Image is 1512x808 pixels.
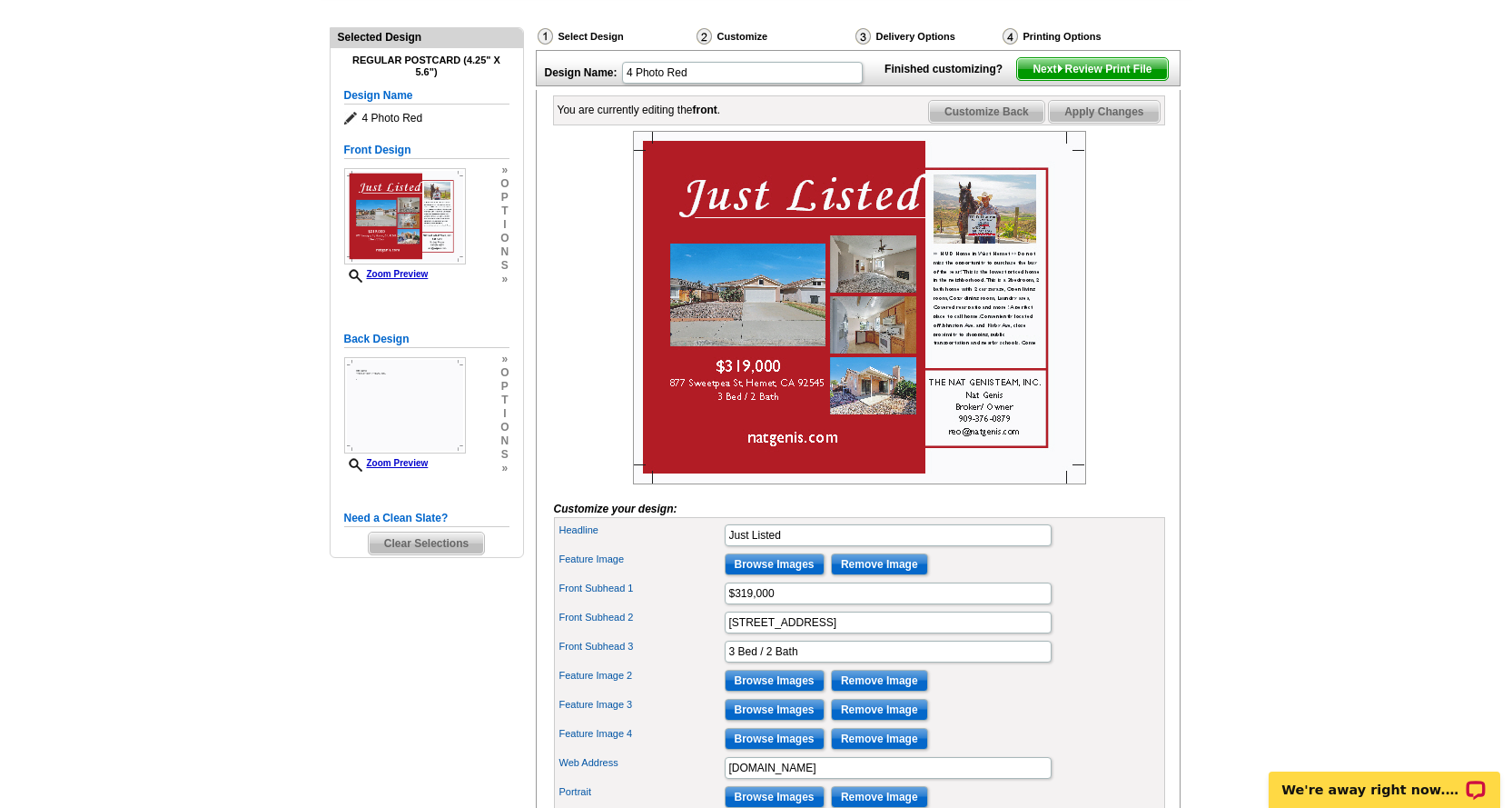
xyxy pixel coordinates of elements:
[725,670,825,692] input: Browse Images
[344,331,509,348] h5: Back Design
[831,670,928,692] input: Remove Image
[695,27,854,50] div: Customize
[344,142,509,159] h5: Front Design
[884,63,1013,75] strong: Finished customizing?
[831,699,928,721] input: Remove Image
[554,503,677,515] i: Customize your design:
[1017,58,1167,80] span: Next Review Print File
[697,28,712,45] img: Customize
[500,245,509,259] span: n
[500,448,509,462] span: s
[559,610,723,625] label: Front Subhead 2
[725,699,825,721] input: Browse Images
[500,191,509,204] span: p
[500,204,509,218] span: t
[1257,751,1512,808] iframe: LiveChat chat widget
[344,109,509,127] span: 4 Photo Red
[559,668,723,683] label: Feature Image 2
[500,232,509,245] span: o
[500,164,509,177] span: »
[831,554,928,575] input: Remove Image
[559,552,723,567] label: Feature Image
[633,131,1086,484] img: Z18902454_00001_1.jpg
[545,66,618,79] strong: Design Name:
[559,523,723,538] label: Headline
[1056,65,1064,73] img: button-next-arrow-white.png
[929,101,1044,123] span: Customize Back
[693,104,717,116] b: front
[500,380,509,394] span: p
[344,87,509,105] h5: Design Name
[559,697,723,713] label: Feature Image 3
[500,273,509,286] span: »
[725,786,825,808] input: Browse Images
[559,726,723,742] label: Feature Image 4
[559,581,723,596] label: Front Subhead 1
[500,353,509,366] span: »
[500,421,509,434] span: o
[855,28,871,45] img: Delivery Options
[500,394,509,407] span: t
[344,458,429,468] a: Zoom Preview
[331,28,523,45] div: Selected Design
[369,533,484,554] span: Clear Selections
[500,434,509,448] span: n
[854,27,1001,45] div: Delivery Options
[500,259,509,273] span: s
[500,407,509,421] span: i
[500,366,509,380] span: o
[344,168,466,264] img: Z18902454_00001_1.jpg
[831,728,928,750] input: Remove Image
[559,784,723,800] label: Portrait
[1049,101,1159,123] span: Apply Changes
[500,462,509,475] span: »
[344,269,429,279] a: Zoom Preview
[559,755,723,771] label: Web Address
[500,177,509,191] span: o
[558,102,721,118] div: You are currently editing the .
[559,639,723,654] label: Front Subhead 3
[538,28,553,45] img: Select Design
[344,510,509,527] h5: Need a Clean Slate?
[831,786,928,808] input: Remove Image
[500,218,509,232] span: i
[725,728,825,750] input: Browse Images
[725,554,825,575] input: Browse Images
[1003,28,1018,45] img: Printing Options & Summary
[536,27,695,50] div: Select Design
[1001,27,1162,45] div: Printing Options
[344,55,509,78] h4: Regular Postcard (4.25" x 5.6")
[344,357,466,454] img: Z18902454_00001_2.jpg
